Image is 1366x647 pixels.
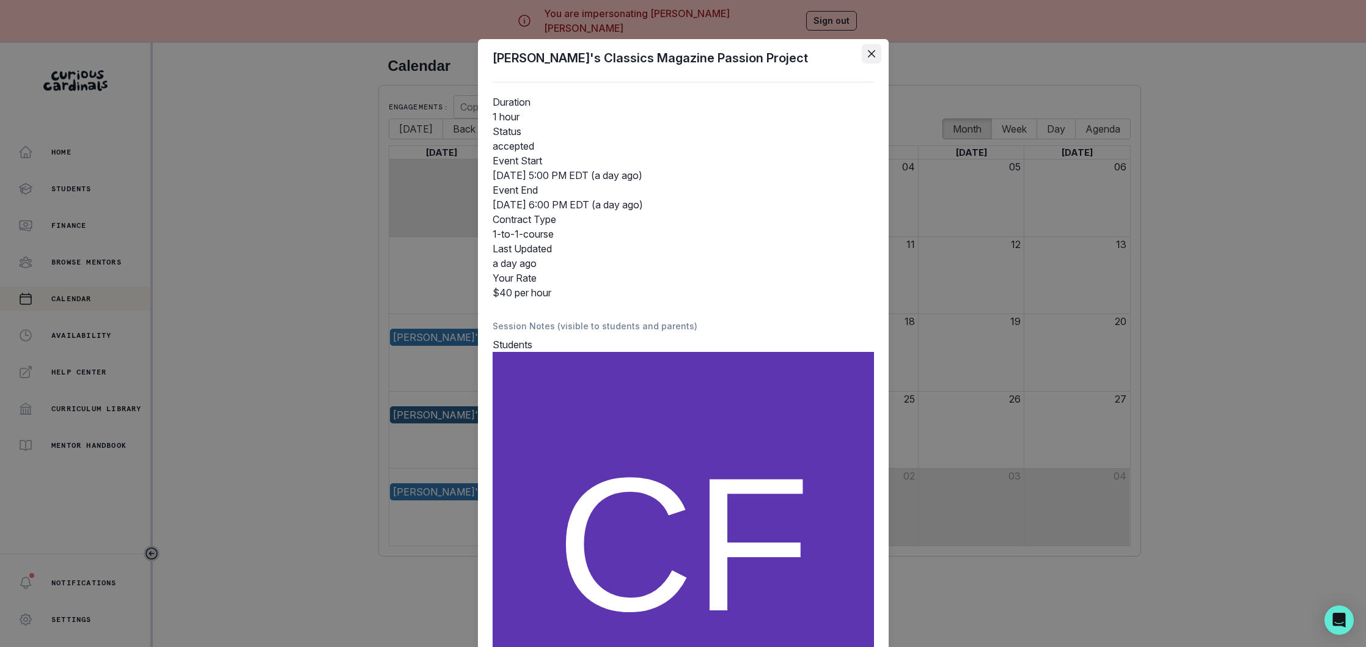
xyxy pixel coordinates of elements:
[493,197,874,212] dd: [DATE] 6:00 PM EDT (a day ago)
[493,271,874,285] dt: Your Rate
[478,39,889,77] header: [PERSON_NAME]'s Classics Magazine Passion Project
[493,241,874,256] dt: Last Updated
[493,227,874,241] dd: 1-to-1-course
[493,183,874,197] dt: Event End
[493,124,874,139] dt: Status
[493,109,874,124] dd: 1 hour
[493,285,874,300] dd: $40 per hour
[493,320,874,332] p: Session Notes (visible to students and parents)
[493,168,874,183] dd: [DATE] 5:00 PM EDT (a day ago)
[493,95,874,109] dt: Duration
[1324,605,1354,635] div: Open Intercom Messenger
[493,153,874,168] dt: Event Start
[862,44,881,64] button: Close
[493,256,874,271] dd: a day ago
[493,212,874,227] dt: Contract Type
[493,337,874,352] h2: Students
[493,139,874,153] dd: accepted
